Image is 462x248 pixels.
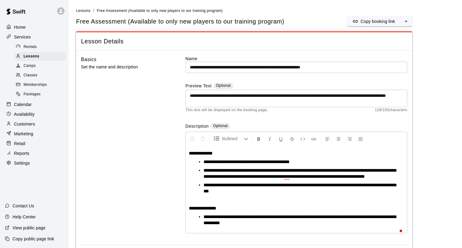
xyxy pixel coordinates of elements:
[14,160,30,166] p: Settings
[24,44,37,50] span: Rentals
[14,150,29,156] p: Reports
[13,225,46,231] p: View public page
[5,149,64,158] a: Reports
[198,133,208,144] button: Redo
[211,133,251,144] button: Formatting Options
[15,62,66,70] div: Camps
[24,53,39,60] span: Lessons
[76,8,91,13] a: Lessons
[24,91,41,97] span: Packages
[298,133,308,144] button: Insert Code
[333,133,344,144] button: Center Align
[322,133,333,144] button: Left Align
[185,123,209,130] label: Description
[185,83,212,90] label: Preview Text
[309,133,319,144] button: Insert Link
[276,133,286,144] button: Format Underline
[15,90,66,99] div: Packages
[14,140,25,147] p: Retail
[15,71,66,80] div: Classes
[400,16,412,26] button: select merge strategy
[222,136,244,142] span: Bulleted List
[186,146,407,233] div: To enrich screen reader interactions, please activate Accessibility in Grammarly extension settings
[361,18,395,24] p: Copy booking link
[265,133,275,144] button: Format Italics
[24,63,36,69] span: Camps
[15,43,66,51] div: Rentals
[347,16,400,26] button: Copy booking link
[15,61,69,71] a: Camps
[254,133,264,144] button: Format Bold
[14,131,33,137] p: Marketing
[24,82,47,88] span: Memberships
[15,52,69,61] a: Lessons
[5,100,64,109] a: Calendar
[185,107,268,113] span: This text will be displayed on the booking page.
[81,63,166,71] p: Set the name and description
[81,56,97,64] h6: Basics
[14,34,31,40] p: Services
[213,124,228,128] span: Optional
[5,139,64,148] a: Retail
[93,7,94,14] li: /
[13,214,36,220] p: Help Center
[5,110,64,119] a: Availability
[344,133,355,144] button: Right Align
[287,133,297,144] button: Format Strikethrough
[76,17,284,26] h5: Free Assessment (Available to only new players to our training program)
[347,16,412,26] div: split button
[14,121,35,127] p: Customers
[13,203,34,209] p: Contact Us
[76,7,455,14] nav: breadcrumb
[5,119,64,129] a: Customers
[97,9,223,13] span: Free Assessment (Available to only new players to our training program)
[15,71,69,80] a: Classes
[14,101,32,108] p: Calendar
[5,129,64,138] a: Marketing
[14,24,26,30] p: Home
[81,37,407,46] span: Lesson Details
[15,42,69,52] a: Rentals
[5,32,64,42] a: Services
[76,9,91,13] span: Lessons
[187,133,197,144] button: Undo
[216,83,231,88] span: Optional
[5,23,64,32] a: Home
[13,236,54,242] p: Copy public page link
[24,72,37,78] span: Classes
[15,90,69,99] a: Packages
[185,56,407,62] label: Name
[5,159,64,168] a: Settings
[375,107,407,113] span: 128 / 150 characters
[14,111,35,117] p: Availability
[15,52,66,61] div: Lessons
[15,81,66,89] div: Memberships
[355,133,366,144] button: Justify Align
[15,80,69,90] a: Memberships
